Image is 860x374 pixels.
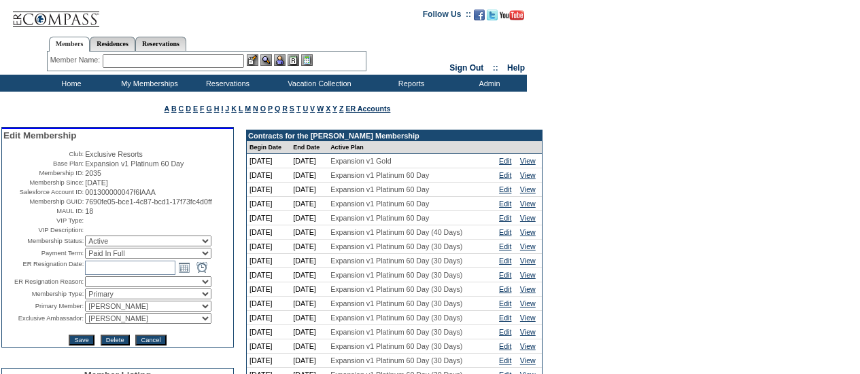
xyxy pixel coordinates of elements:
[247,183,290,197] td: [DATE]
[206,105,211,113] a: G
[296,105,301,113] a: T
[247,240,290,254] td: [DATE]
[520,271,536,279] a: View
[520,242,536,250] a: View
[247,311,290,325] td: [DATE]
[310,105,315,113] a: V
[290,183,328,197] td: [DATE]
[290,297,328,311] td: [DATE]
[499,299,511,307] a: Edit
[520,299,536,307] a: View
[499,171,511,179] a: Edit
[330,157,391,165] span: Expansion v1 Gold
[200,105,205,113] a: F
[165,105,169,113] a: A
[85,169,101,177] span: 2035
[221,105,223,113] a: I
[499,271,511,279] a: Edit
[520,228,536,236] a: View
[3,260,84,275] td: ER Resignation Date:
[290,268,328,282] td: [DATE]
[85,188,156,196] span: 001300000047f6lAAA
[177,260,192,275] a: Open the calendar popup.
[49,37,90,52] a: Members
[499,214,511,222] a: Edit
[247,282,290,297] td: [DATE]
[288,54,299,66] img: Reservations
[520,314,536,322] a: View
[332,105,337,113] a: Y
[247,339,290,354] td: [DATE]
[330,214,429,222] span: Expansion v1 Platinum 60 Day
[520,185,536,193] a: View
[282,105,288,113] a: R
[247,154,290,168] td: [DATE]
[290,154,328,168] td: [DATE]
[317,105,324,113] a: W
[247,297,290,311] td: [DATE]
[268,105,273,113] a: P
[290,254,328,268] td: [DATE]
[520,342,536,350] a: View
[85,179,108,187] span: [DATE]
[520,356,536,364] a: View
[260,54,272,66] img: View
[330,171,429,179] span: Expansion v1 Platinum 60 Day
[3,226,84,234] td: VIP Description:
[3,188,84,196] td: Salesforce Account ID:
[290,225,328,240] td: [DATE]
[330,285,462,293] span: Expansion v1 Platinum 60 Day (30 Days)
[290,168,328,183] td: [DATE]
[3,179,84,187] td: Membership Since:
[330,314,462,322] span: Expansion v1 Platinum 60 Day (30 Days)
[85,207,93,215] span: 18
[330,242,462,250] span: Expansion v1 Platinum 60 Day (30 Days)
[225,105,229,113] a: J
[239,105,243,113] a: L
[275,105,280,113] a: Q
[499,285,511,293] a: Edit
[3,198,84,206] td: Membership GUID:
[3,169,84,177] td: Membership ID:
[330,356,462,364] span: Expansion v1 Platinum 60 Day (30 Days)
[85,198,211,206] span: 7690fe05-bce1-4c87-bcd1-17f73fc4d0ff
[3,130,76,141] span: Edit Membership
[69,335,94,345] input: Save
[247,254,290,268] td: [DATE]
[290,240,328,254] td: [DATE]
[290,325,328,339] td: [DATE]
[290,311,328,325] td: [DATE]
[330,200,429,208] span: Expansion v1 Platinum 60 Day
[499,185,511,193] a: Edit
[499,257,511,265] a: Edit
[474,14,485,22] a: Become our fan on Facebook
[500,10,524,20] img: Subscribe to our YouTube Channel
[345,105,390,113] a: ER Accounts
[326,105,330,113] a: X
[520,328,536,336] a: View
[499,200,511,208] a: Edit
[3,207,84,215] td: MAUL ID:
[247,225,290,240] td: [DATE]
[3,160,84,168] td: Base Plan:
[231,105,237,113] a: K
[330,271,462,279] span: Expansion v1 Platinum 60 Day (30 Days)
[193,105,198,113] a: E
[449,75,527,92] td: Admin
[85,160,184,168] span: Expansion v1 Platinum 60 Day
[499,356,511,364] a: Edit
[330,257,462,265] span: Expansion v1 Platinum 60 Day (30 Days)
[247,130,542,141] td: Contracts for the [PERSON_NAME] Membership
[179,105,184,113] a: C
[214,105,220,113] a: H
[85,150,143,158] span: Exclusive Resorts
[474,10,485,20] img: Become our fan on Facebook
[290,105,294,113] a: S
[253,105,258,113] a: N
[520,157,536,165] a: View
[135,335,166,345] input: Cancel
[187,75,265,92] td: Reservations
[265,75,371,92] td: Vacation Collection
[3,276,84,287] td: ER Resignation Reason:
[499,157,511,165] a: Edit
